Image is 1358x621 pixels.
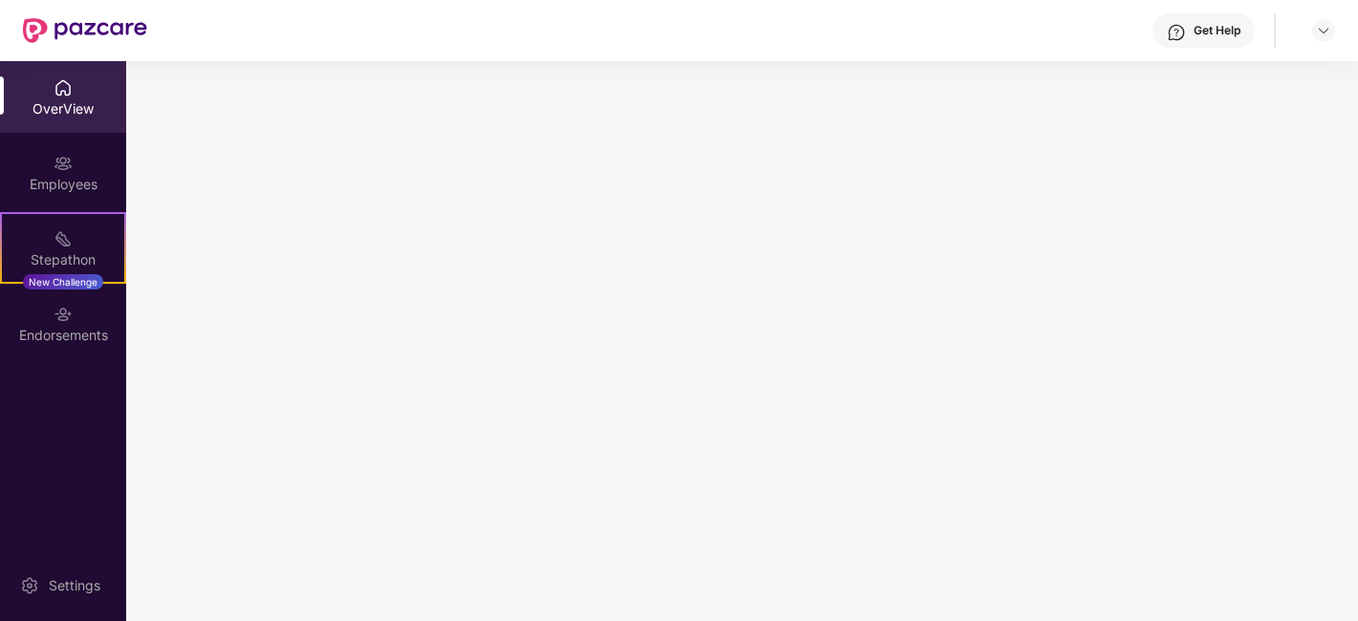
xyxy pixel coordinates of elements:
[23,18,147,43] img: New Pazcare Logo
[20,576,39,595] img: svg+xml;base64,PHN2ZyBpZD0iU2V0dGluZy0yMHgyMCIgeG1sbnM9Imh0dHA6Ly93d3cudzMub3JnLzIwMDAvc3ZnIiB3aW...
[1167,23,1186,42] img: svg+xml;base64,PHN2ZyBpZD0iSGVscC0zMngzMiIgeG1sbnM9Imh0dHA6Ly93d3cudzMub3JnLzIwMDAvc3ZnIiB3aWR0aD...
[43,576,106,595] div: Settings
[1194,23,1240,38] div: Get Help
[1316,23,1331,38] img: svg+xml;base64,PHN2ZyBpZD0iRHJvcGRvd24tMzJ4MzIiIHhtbG5zPSJodHRwOi8vd3d3LnczLm9yZy8yMDAwL3N2ZyIgd2...
[54,305,73,324] img: svg+xml;base64,PHN2ZyBpZD0iRW5kb3JzZW1lbnRzIiB4bWxucz0iaHR0cDovL3d3dy53My5vcmcvMjAwMC9zdmciIHdpZH...
[54,229,73,248] img: svg+xml;base64,PHN2ZyB4bWxucz0iaHR0cDovL3d3dy53My5vcmcvMjAwMC9zdmciIHdpZHRoPSIyMSIgaGVpZ2h0PSIyMC...
[54,78,73,97] img: svg+xml;base64,PHN2ZyBpZD0iSG9tZSIgeG1sbnM9Imh0dHA6Ly93d3cudzMub3JnLzIwMDAvc3ZnIiB3aWR0aD0iMjAiIG...
[2,250,124,269] div: Stepathon
[23,274,103,289] div: New Challenge
[54,154,73,173] img: svg+xml;base64,PHN2ZyBpZD0iRW1wbG95ZWVzIiB4bWxucz0iaHR0cDovL3d3dy53My5vcmcvMjAwMC9zdmciIHdpZHRoPS...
